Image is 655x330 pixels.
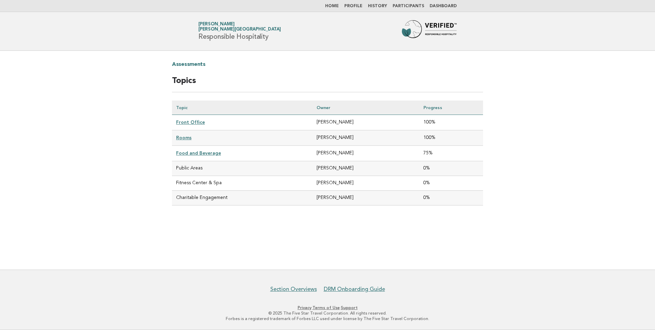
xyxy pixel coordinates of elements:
[198,27,281,32] span: [PERSON_NAME][GEOGRAPHIC_DATA]
[419,130,483,146] td: 100%
[312,101,419,115] th: Owner
[172,75,483,92] h2: Topics
[312,161,419,176] td: [PERSON_NAME]
[430,4,457,8] a: Dashboard
[393,4,424,8] a: Participants
[419,161,483,176] td: 0%
[118,316,537,321] p: Forbes is a registered trademark of Forbes LLC used under license by The Five Star Travel Corpora...
[312,176,419,191] td: [PERSON_NAME]
[344,4,362,8] a: Profile
[324,286,385,293] a: DRM Onboarding Guide
[325,4,339,8] a: Home
[176,135,191,140] a: Rooms
[118,310,537,316] p: © 2025 The Five Star Travel Corporation. All rights reserved.
[419,176,483,191] td: 0%
[419,146,483,161] td: 75%
[312,115,419,130] td: [PERSON_NAME]
[270,286,317,293] a: Section Overviews
[172,59,206,70] a: Assessments
[172,176,312,191] td: Fitness Center & Spa
[176,150,221,156] a: Food and Beverage
[172,191,312,205] td: Charitable Engagement
[198,22,281,32] a: [PERSON_NAME][PERSON_NAME][GEOGRAPHIC_DATA]
[176,119,205,125] a: Front Office
[419,115,483,130] td: 100%
[312,130,419,146] td: [PERSON_NAME]
[198,22,281,40] h1: Responsible Hospitality
[341,305,358,310] a: Support
[172,101,312,115] th: Topic
[419,191,483,205] td: 0%
[312,191,419,205] td: [PERSON_NAME]
[172,161,312,176] td: Public Areas
[312,305,340,310] a: Terms of Use
[298,305,311,310] a: Privacy
[368,4,387,8] a: History
[402,20,457,42] img: Forbes Travel Guide
[419,101,483,115] th: Progress
[312,146,419,161] td: [PERSON_NAME]
[118,305,537,310] p: · ·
